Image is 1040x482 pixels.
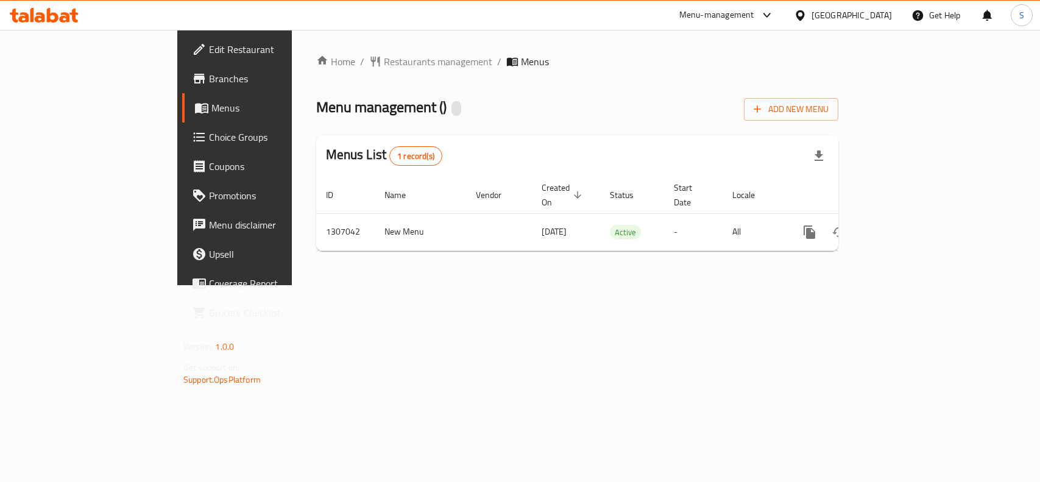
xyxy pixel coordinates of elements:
[389,146,442,166] div: Total records count
[384,188,422,202] span: Name
[497,54,501,69] li: /
[674,180,708,210] span: Start Date
[182,269,351,298] a: Coverage Report
[209,71,341,86] span: Branches
[326,188,349,202] span: ID
[369,54,492,69] a: Restaurants management
[182,122,351,152] a: Choice Groups
[542,180,585,210] span: Created On
[209,218,341,232] span: Menu disclaimer
[542,224,567,239] span: [DATE]
[182,210,351,239] a: Menu disclaimer
[476,188,517,202] span: Vendor
[744,98,838,121] button: Add New Menu
[723,213,785,250] td: All
[326,146,442,166] h2: Menus List
[384,54,492,69] span: Restaurants management
[360,54,364,69] li: /
[182,152,351,181] a: Coupons
[610,188,649,202] span: Status
[182,35,351,64] a: Edit Restaurant
[209,305,341,320] span: Grocery Checklist
[211,101,341,115] span: Menus
[679,8,754,23] div: Menu-management
[182,181,351,210] a: Promotions
[812,9,892,22] div: [GEOGRAPHIC_DATA]
[316,54,838,69] nav: breadcrumb
[664,213,723,250] td: -
[209,247,341,261] span: Upsell
[182,93,351,122] a: Menus
[182,298,351,327] a: Grocery Checklist
[1019,9,1024,22] span: S
[610,225,641,239] span: Active
[209,130,341,144] span: Choice Groups
[183,372,261,388] a: Support.OpsPlatform
[804,141,833,171] div: Export file
[375,213,466,250] td: New Menu
[183,360,239,375] span: Get support on:
[316,177,922,251] table: enhanced table
[215,339,234,355] span: 1.0.0
[182,239,351,269] a: Upsell
[785,177,922,214] th: Actions
[209,159,341,174] span: Coupons
[182,64,351,93] a: Branches
[824,218,854,247] button: Change Status
[754,102,829,117] span: Add New Menu
[390,151,442,162] span: 1 record(s)
[521,54,549,69] span: Menus
[732,188,771,202] span: Locale
[209,276,341,291] span: Coverage Report
[795,218,824,247] button: more
[316,93,447,121] span: Menu management ( )
[209,42,341,57] span: Edit Restaurant
[183,339,213,355] span: Version:
[209,188,341,203] span: Promotions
